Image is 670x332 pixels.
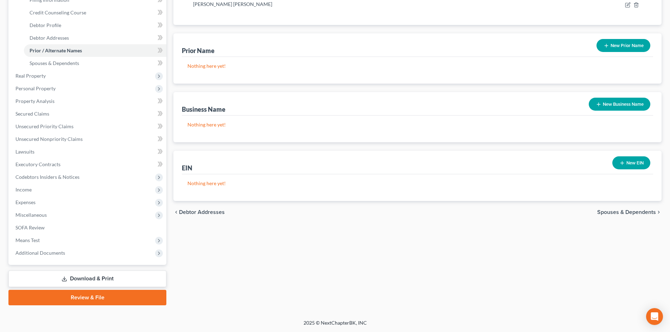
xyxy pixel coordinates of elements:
span: Executory Contracts [15,161,60,167]
div: Prior Name [182,46,215,55]
a: Property Analysis [10,95,166,108]
button: New Prior Name [596,39,650,52]
span: Additional Documents [15,250,65,256]
span: Income [15,187,32,193]
span: Miscellaneous [15,212,47,218]
i: chevron_left [173,209,179,215]
a: Download & Print [8,271,166,287]
div: Business Name [182,105,225,113]
span: Property Analysis [15,98,55,104]
span: Prior / Alternate Names [30,47,82,53]
span: Means Test [15,237,40,243]
div: EIN [182,164,192,172]
span: Debtor Addresses [30,35,69,41]
div: Open Intercom Messenger [646,308,663,325]
span: Codebtors Insiders & Notices [15,174,79,180]
span: Unsecured Priority Claims [15,123,74,129]
span: Credit Counseling Course [30,9,86,15]
p: Nothing here yet! [187,63,647,70]
a: SOFA Review [10,221,166,234]
i: chevron_right [656,209,662,215]
a: Lawsuits [10,145,166,158]
a: Prior / Alternate Names [24,44,166,57]
button: Spouses & Dependents chevron_right [597,209,662,215]
a: Unsecured Nonpriority Claims [10,133,166,145]
a: Unsecured Priority Claims [10,120,166,133]
p: Nothing here yet! [187,121,647,128]
a: Debtor Addresses [24,32,166,44]
span: Real Property [15,73,46,79]
span: Expenses [15,199,36,205]
a: Credit Counseling Course [24,6,166,19]
a: Secured Claims [10,108,166,120]
span: Unsecured Nonpriority Claims [15,136,83,142]
span: Secured Claims [15,111,49,117]
span: Debtor Addresses [179,209,225,215]
a: Review & File [8,290,166,305]
a: Executory Contracts [10,158,166,171]
span: Personal Property [15,85,56,91]
p: Nothing here yet! [187,180,647,187]
a: Spouses & Dependents [24,57,166,70]
span: SOFA Review [15,224,45,230]
button: chevron_left Debtor Addresses [173,209,225,215]
div: 2025 © NextChapterBK, INC [135,319,536,332]
a: Debtor Profile [24,19,166,32]
span: Spouses & Dependents [30,60,79,66]
button: New Business Name [589,98,650,111]
span: Debtor Profile [30,22,61,28]
button: New EIN [612,156,650,169]
span: Lawsuits [15,149,34,155]
span: Spouses & Dependents [597,209,656,215]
